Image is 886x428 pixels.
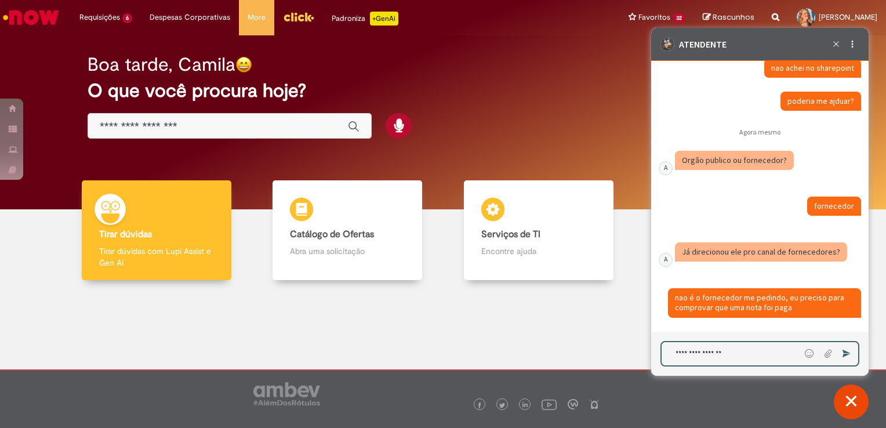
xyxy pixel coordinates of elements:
[253,382,320,405] img: logo_footer_ambev_rotulo_gray.png
[481,228,540,240] b: Serviços de TI
[290,245,405,257] p: Abra uma solicitação
[248,12,266,23] span: More
[79,12,120,23] span: Requisições
[235,56,252,73] img: happy-face.png
[589,399,600,409] img: logo_footer_naosei.png
[99,245,214,269] p: Tirar dúvidas com Lupi Assist e Gen Ai
[638,12,670,23] span: Favoritos
[713,12,754,23] span: Rascunhos
[568,399,578,409] img: logo_footer_workplace.png
[290,228,374,240] b: Catálogo de Ofertas
[332,12,398,26] div: Padroniza
[443,180,634,281] a: Serviços de TI Encontre ajuda
[88,55,235,75] h2: Boa tarde, Camila
[99,228,152,240] b: Tirar dúvidas
[122,13,132,23] span: 6
[834,385,869,419] button: Fechar conversa de suporte
[283,8,314,26] img: click_logo_yellow_360x200.png
[673,13,685,23] span: 32
[522,402,528,409] img: logo_footer_linkedin.png
[61,180,252,281] a: Tirar dúvidas Tirar dúvidas com Lupi Assist e Gen Ai
[88,81,798,101] h2: O que você procura hoje?
[370,12,398,26] p: +GenAi
[252,180,444,281] a: Catálogo de Ofertas Abra uma solicitação
[477,402,482,408] img: logo_footer_facebook.png
[634,180,826,281] a: Base de Conhecimento Consulte e aprenda
[819,12,877,22] span: [PERSON_NAME]
[499,402,505,408] img: logo_footer_twitter.png
[703,12,754,23] a: Rascunhos
[481,245,596,257] p: Encontre ajuda
[1,6,61,29] img: ServiceNow
[150,12,230,23] span: Despesas Corporativas
[651,28,869,376] iframe: Suporte do Bate-Papo
[542,397,557,412] img: logo_footer_youtube.png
